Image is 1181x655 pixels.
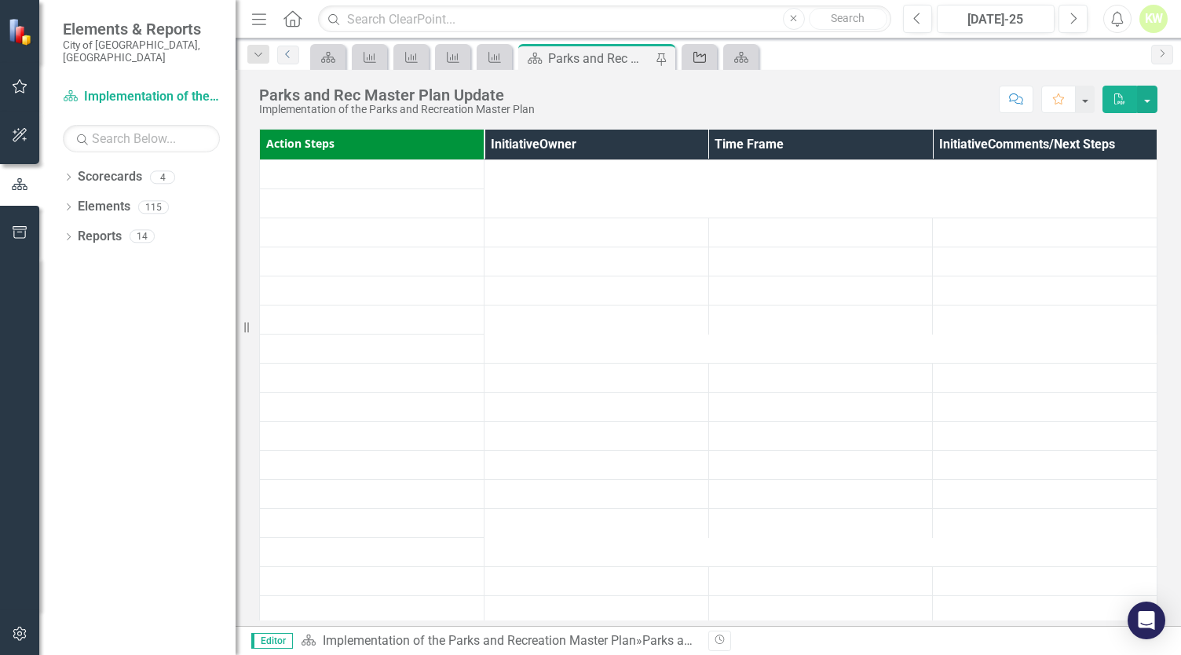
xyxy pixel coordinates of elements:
img: ClearPoint Strategy [8,18,35,46]
input: Search Below... [63,125,220,152]
div: [DATE]-25 [942,10,1049,29]
div: Implementation of the Parks and Recreation Master Plan [259,104,535,115]
button: KW [1139,5,1168,33]
a: Reports [78,228,122,246]
button: [DATE]-25 [937,5,1055,33]
input: Search ClearPoint... [318,5,891,33]
div: 4 [150,170,175,184]
div: Parks and Rec Master Plan Update [259,86,535,104]
div: 115 [138,200,169,214]
a: Implementation of the Parks and Recreation Master Plan [323,633,636,648]
span: Elements & Reports [63,20,220,38]
div: » [301,632,697,650]
div: Parks and Rec Master Plan Update [548,49,652,68]
div: Parks and Rec Master Plan Update [642,633,834,648]
span: Search [831,12,865,24]
div: 14 [130,230,155,243]
a: Scorecards [78,168,142,186]
span: Editor [251,633,293,649]
small: City of [GEOGRAPHIC_DATA], [GEOGRAPHIC_DATA] [63,38,220,64]
button: Search [809,8,887,30]
a: Elements [78,198,130,216]
a: Implementation of the Parks and Recreation Master Plan [63,88,220,106]
div: Open Intercom Messenger [1128,602,1165,639]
